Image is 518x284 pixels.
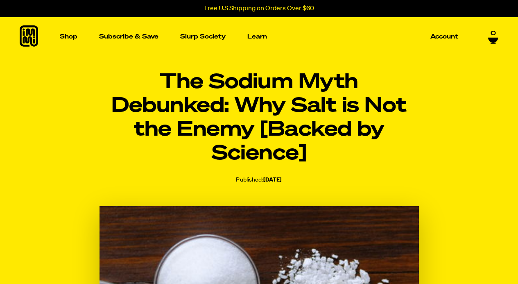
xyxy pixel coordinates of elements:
nav: Main navigation [57,17,461,56]
a: Slurp Society [177,30,229,43]
span: 0 [491,30,496,37]
p: Slurp Society [180,34,226,40]
div: Published: [236,175,282,184]
p: Learn [247,34,267,40]
a: Learn [244,17,270,56]
a: Subscribe & Save [96,30,162,43]
a: 0 [488,30,498,44]
time: [DATE] [263,177,282,183]
h1: The Sodium Myth Debunked: Why Salt is Not the Enemy [Backed by Science] [100,70,419,166]
a: Shop [57,17,81,56]
p: Free U.S Shipping on Orders Over $60 [204,5,314,12]
a: Account [427,30,461,43]
p: Subscribe & Save [99,34,158,40]
p: Shop [60,34,77,40]
p: Account [430,34,458,40]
